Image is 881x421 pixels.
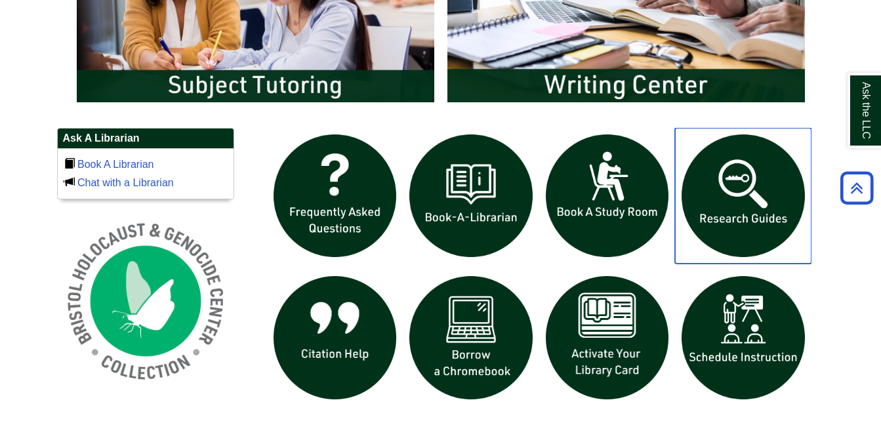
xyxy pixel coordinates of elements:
[267,128,403,264] img: frequently asked questions
[836,179,878,197] a: Back to Top
[675,128,811,264] img: Research Guides icon links to research guides web page
[675,270,811,406] img: For faculty. Schedule Library Instruction icon links to form.
[57,212,234,390] img: Holocaust and Genocide Collection
[403,270,539,406] img: Borrow a chromebook icon links to the borrow a chromebook web page
[539,128,676,264] img: book a study room icon links to book a study room web page
[77,177,174,188] a: Chat with a Librarian
[58,129,234,149] h2: Ask A Librarian
[539,270,676,406] img: activate Library Card icon links to form to activate student ID into library card
[267,270,403,406] img: citation help icon links to citation help guide page
[267,128,811,412] div: slideshow
[403,128,539,264] img: Book a Librarian icon links to book a librarian web page
[77,159,154,170] a: Book A Librarian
